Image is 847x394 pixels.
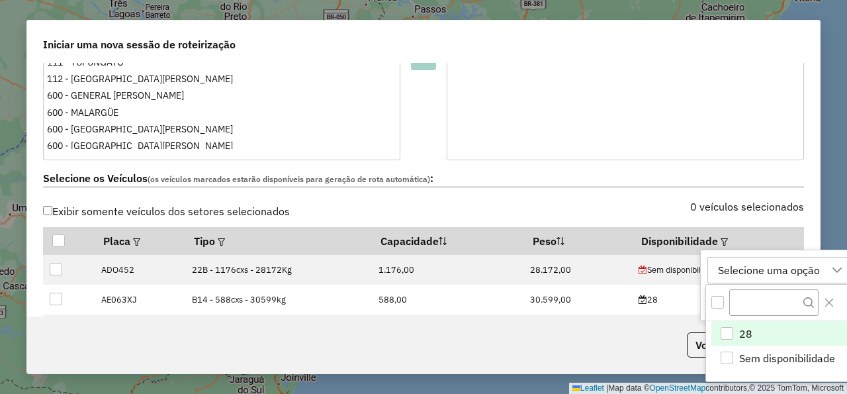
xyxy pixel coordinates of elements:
td: ADO452 [95,255,185,285]
span: 28 [739,326,752,342]
td: 16.036,00 [523,315,632,344]
td: 22B - 1176cxs - 28172Kg [185,255,371,285]
label: Selecione os Veículos : [43,170,804,188]
button: Close [819,292,840,313]
div: 600 - [GEOGRAPHIC_DATA][PERSON_NAME] [47,139,396,153]
div: Map data © contributors,© 2025 TomTom, Microsoft [569,383,847,394]
a: OpenStreetMap [650,383,706,393]
input: Exibir somente veículos dos setores selecionados [43,206,52,215]
a: Leaflet [572,383,604,393]
td: 30.599,00 [523,285,632,315]
th: Disponibilidade [632,227,804,255]
span: Sem disponibilidade [739,350,835,366]
label: Exibir somente veículos dos setores selecionados [43,199,290,224]
button: Voltar [687,332,733,358]
i: 'Roteirizador.NaoPossuiAgenda' | translate [639,266,647,275]
th: Capacidade [371,227,523,255]
td: AE063XJ [95,315,185,344]
div: 28 [639,293,797,306]
td: AE063XJ [95,285,185,315]
span: (os veículos marcados estarão disponíveis para geração de rota automática) [148,174,430,184]
div: 600 - GENERAL [PERSON_NAME] [47,89,396,103]
div: 112 - [GEOGRAPHIC_DATA][PERSON_NAME] [47,72,396,86]
label: 0 veículos selecionados [690,199,804,215]
th: Placa [95,227,185,255]
div: 600 - [GEOGRAPHIC_DATA][PERSON_NAME] [47,123,396,136]
td: 28.172,00 [523,255,632,285]
td: B14 - 588cxs - 30599kg [185,285,371,315]
td: 1.176,00 [371,255,523,285]
th: Peso [523,227,632,255]
td: 588,00 [371,285,523,315]
div: All items unselected [711,296,724,309]
span: | [606,383,608,393]
span: Iniciar uma nova sessão de roteirização [43,36,236,52]
div: Sem disponibilidade [639,264,797,276]
div: 600 - MALARGÜE [47,106,396,120]
div: 111 - TUPUNGATO [47,56,396,70]
td: B06 - 588cxs - 16036Kg [185,315,371,344]
i: Possui agenda para o dia [639,296,647,305]
div: Selecione uma opção [713,258,825,283]
td: 588,00 [371,315,523,344]
th: Tipo [185,227,371,255]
